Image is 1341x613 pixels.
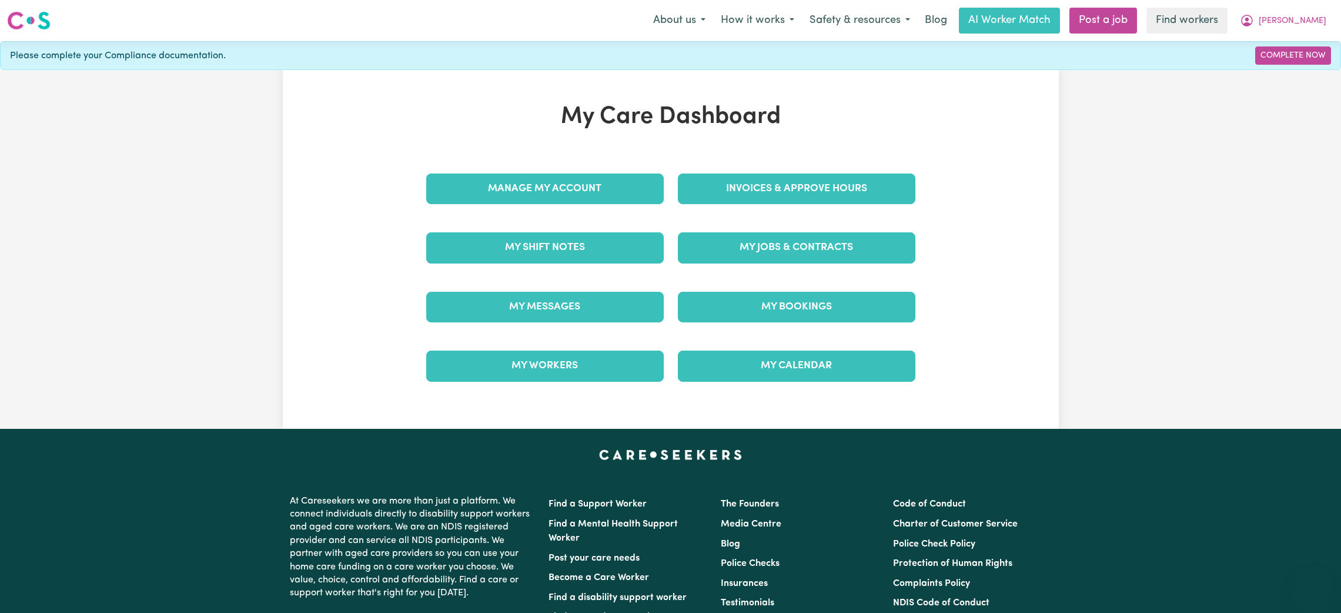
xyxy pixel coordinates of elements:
a: Blog [721,539,740,549]
a: Code of Conduct [893,499,966,509]
a: Post your care needs [549,554,640,563]
a: Charter of Customer Service [893,519,1018,529]
a: Complete Now [1255,46,1331,65]
a: Become a Care Worker [549,573,649,582]
button: How it works [713,8,802,33]
img: Careseekers logo [7,10,51,31]
span: Please complete your Compliance documentation. [10,49,226,63]
a: Blog [918,8,954,34]
a: Find a Support Worker [549,499,647,509]
a: The Founders [721,499,779,509]
a: My Jobs & Contracts [678,232,915,263]
a: My Messages [426,292,664,322]
a: Careseekers logo [7,7,51,34]
a: My Workers [426,351,664,381]
a: My Shift Notes [426,232,664,263]
a: Complaints Policy [893,579,970,588]
a: Post a job [1069,8,1137,34]
a: Invoices & Approve Hours [678,174,915,204]
a: NDIS Code of Conduct [893,598,989,608]
a: Police Check Policy [893,539,975,549]
a: Insurances [721,579,768,588]
iframe: Button to launch messaging window, conversation in progress [1294,566,1332,604]
button: About us [646,8,713,33]
a: Find a Mental Health Support Worker [549,519,678,543]
a: Police Checks [721,559,780,568]
a: Find workers [1146,8,1228,34]
a: Manage My Account [426,174,664,204]
a: Find a disability support worker [549,593,687,602]
a: Protection of Human Rights [893,559,1012,568]
p: At Careseekers we are more than just a platform. We connect individuals directly to disability su... [290,490,534,605]
h1: My Care Dashboard [419,103,922,131]
button: Safety & resources [802,8,918,33]
a: Media Centre [721,519,781,529]
a: Testimonials [721,598,774,608]
span: [PERSON_NAME] [1259,15,1326,28]
a: My Calendar [678,351,915,381]
a: AI Worker Match [959,8,1060,34]
button: My Account [1232,8,1334,33]
a: Careseekers home page [599,450,742,459]
a: My Bookings [678,292,915,322]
